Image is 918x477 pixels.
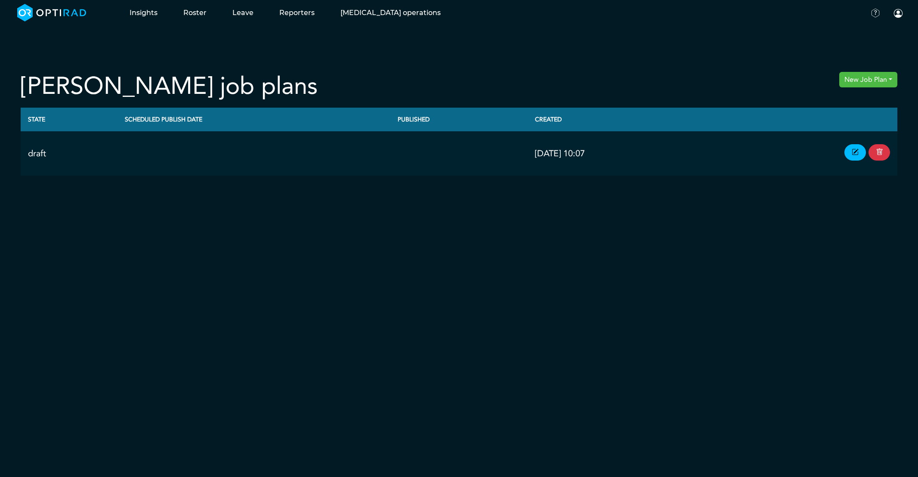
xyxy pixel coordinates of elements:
[17,4,87,22] img: brand-opti-rad-logos-blue-and-white-d2f68631ba2948856bd03f2d395fb146ddc8fb01b4b6e9315ea85fa773367...
[21,131,117,176] td: draft
[528,108,719,131] th: Created
[839,72,897,87] button: New Job Plan
[117,108,390,131] th: Scheduled Publish Date
[390,108,528,131] th: Published
[21,108,117,131] th: State
[21,72,318,101] h2: [PERSON_NAME] job plans
[528,131,719,176] td: [DATE] 10:07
